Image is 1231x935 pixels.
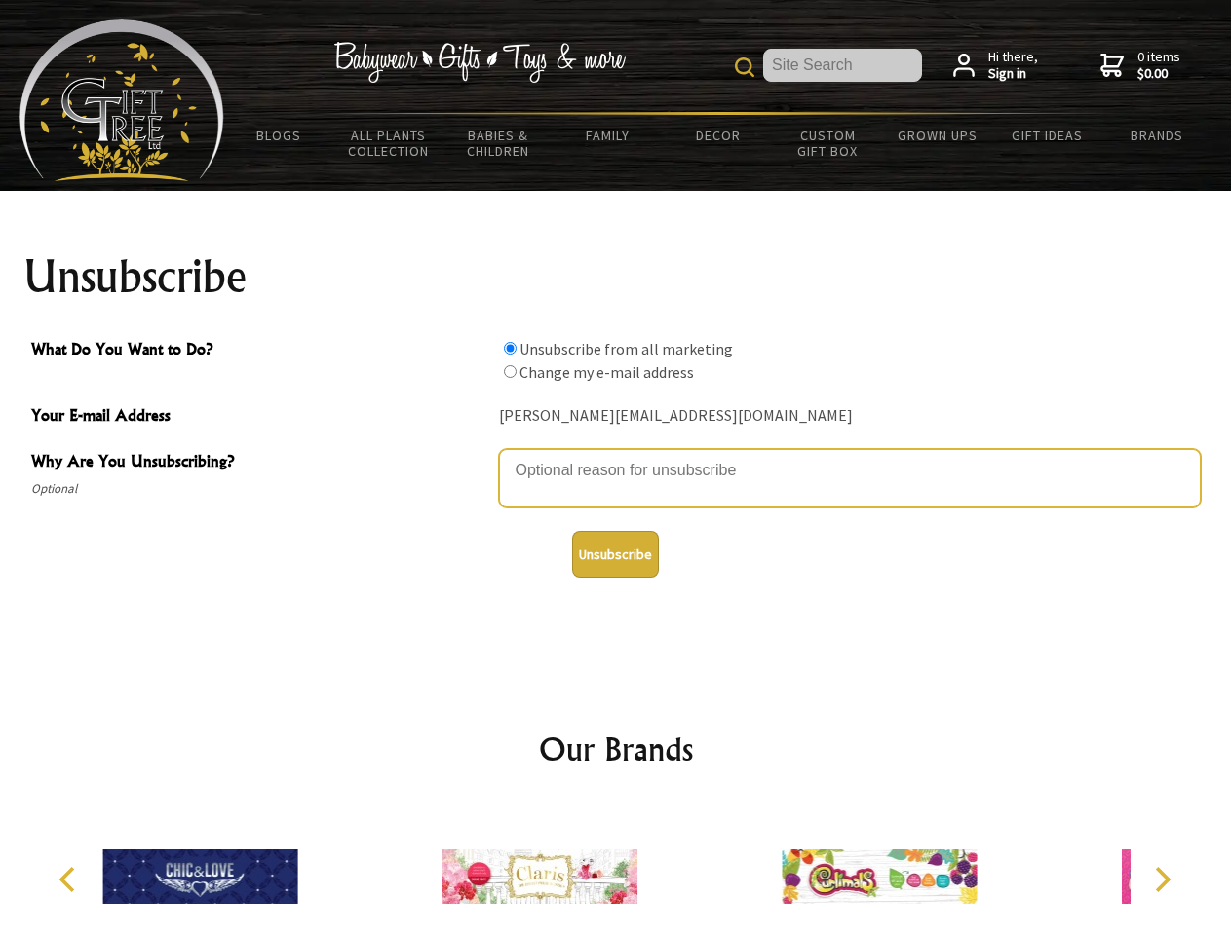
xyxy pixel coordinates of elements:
[499,449,1201,507] textarea: Why Are You Unsubscribing?
[1137,65,1180,83] strong: $0.00
[1100,49,1180,83] a: 0 items$0.00
[504,342,517,355] input: What Do You Want to Do?
[334,115,444,171] a: All Plants Collection
[31,449,489,477] span: Why Are You Unsubscribing?
[49,858,92,901] button: Previous
[23,253,1209,300] h1: Unsubscribe
[519,362,694,382] label: Change my e-mail address
[763,49,922,82] input: Site Search
[31,477,489,501] span: Optional
[988,65,1038,83] strong: Sign in
[663,115,773,156] a: Decor
[992,115,1102,156] a: Gift Ideas
[735,57,754,77] img: product search
[1137,48,1180,83] span: 0 items
[31,403,489,431] span: Your E-mail Address
[773,115,883,171] a: Custom Gift Box
[988,49,1038,83] span: Hi there,
[882,115,992,156] a: Grown Ups
[19,19,224,181] img: Babyware - Gifts - Toys and more...
[554,115,664,156] a: Family
[504,365,517,378] input: What Do You Want to Do?
[1102,115,1212,156] a: Brands
[333,42,626,83] img: Babywear - Gifts - Toys & more
[499,401,1201,431] div: [PERSON_NAME][EMAIL_ADDRESS][DOMAIN_NAME]
[31,337,489,365] span: What Do You Want to Do?
[443,115,554,171] a: Babies & Children
[953,49,1038,83] a: Hi there,Sign in
[224,115,334,156] a: BLOGS
[39,726,1193,772] h2: Our Brands
[572,531,659,578] button: Unsubscribe
[519,339,733,358] label: Unsubscribe from all marketing
[1140,858,1183,901] button: Next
